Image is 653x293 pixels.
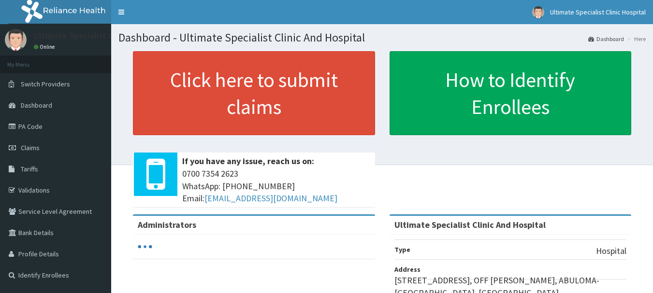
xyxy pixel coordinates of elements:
[532,6,544,18] img: User Image
[5,29,27,51] img: User Image
[21,143,40,152] span: Claims
[394,265,421,274] b: Address
[390,51,632,135] a: How to Identify Enrollees
[21,80,70,88] span: Switch Providers
[182,155,314,167] b: If you have any issue, reach us on:
[21,165,38,173] span: Tariffs
[394,219,546,230] strong: Ultimate Specialist Clinic And Hospital
[34,31,162,40] p: Ultimate Specialist Clinic Hospital
[138,239,152,254] svg: audio-loading
[204,193,337,204] a: [EMAIL_ADDRESS][DOMAIN_NAME]
[394,245,410,254] b: Type
[588,35,624,43] a: Dashboard
[21,101,52,110] span: Dashboard
[34,43,57,50] a: Online
[138,219,196,230] b: Administrators
[625,35,646,43] li: Here
[118,31,646,44] h1: Dashboard - Ultimate Specialist Clinic And Hospital
[133,51,375,135] a: Click here to submit claims
[550,8,646,16] span: Ultimate Specialist Clinic Hospital
[182,167,370,205] span: 0700 7354 2623 WhatsApp: [PHONE_NUMBER] Email:
[596,245,626,257] p: Hospital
